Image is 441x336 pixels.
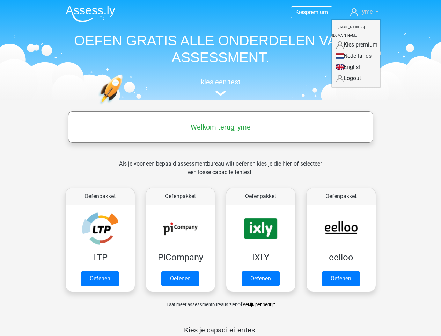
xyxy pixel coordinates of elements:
[332,50,380,62] a: Nederlands
[215,91,226,96] img: assessment
[113,160,328,185] div: Als je voor een bepaald assessmentbureau wilt oefenen kies je die hier, of selecteer een losse ca...
[167,302,237,307] span: Laat meer assessmentbureaus zien
[306,9,328,15] span: premium
[60,78,381,96] a: kies een test
[243,302,275,307] a: Bekijk per bedrijf
[295,9,306,15] span: Kies
[66,6,115,22] img: Assessly
[331,19,381,88] div: yme
[332,73,380,84] a: Logout
[60,295,381,309] div: of
[362,8,373,15] span: yme
[60,78,381,86] h5: kies een test
[60,32,381,66] h1: OEFEN GRATIS ALLE ONDERDELEN VAN JE ASSESSMENT.
[332,39,380,50] a: Kies premium
[347,8,381,16] a: yme
[161,271,199,286] a: Oefenen
[242,271,280,286] a: Oefenen
[291,7,332,17] a: Kiespremium
[81,271,119,286] a: Oefenen
[322,271,360,286] a: Oefenen
[98,74,150,138] img: oefenen
[332,62,380,73] a: English
[332,20,365,43] small: [EMAIL_ADDRESS][DOMAIN_NAME]
[72,123,370,131] h5: Welkom terug, yme
[72,326,370,334] h5: Kies je capaciteitentest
